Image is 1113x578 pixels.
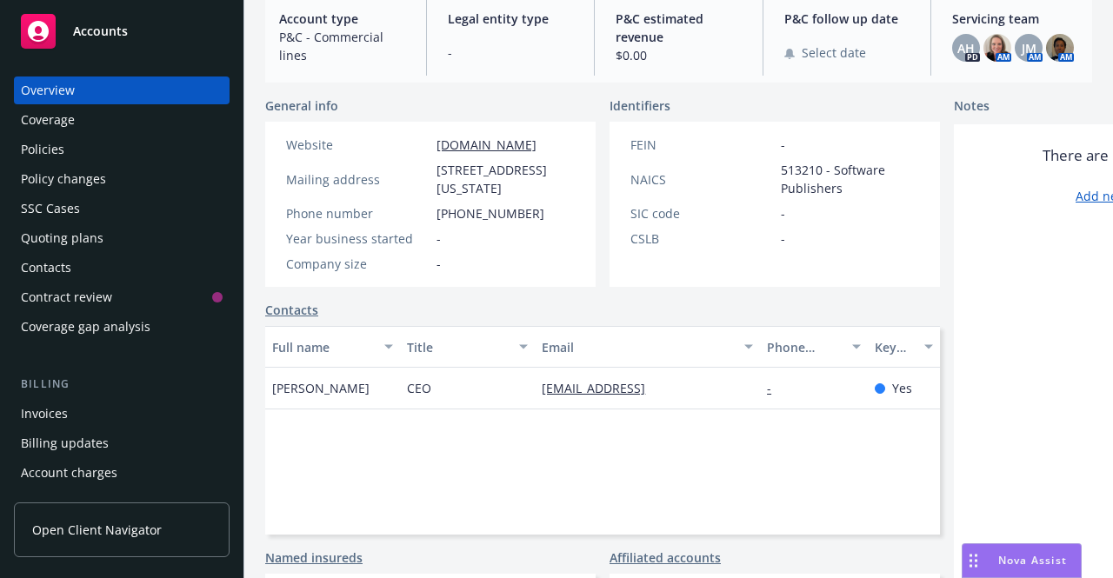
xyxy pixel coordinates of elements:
div: Billing [14,375,230,393]
div: FEIN [630,136,774,154]
div: Key contact [875,338,914,356]
img: photo [983,34,1011,62]
span: AH [957,39,975,57]
div: Contract review [21,283,112,311]
div: Phone number [767,338,842,356]
a: Contacts [14,254,230,282]
span: Select date [802,43,866,62]
span: P&C estimated revenue [616,10,742,46]
div: Company size [286,255,430,273]
div: Email [542,338,734,356]
button: Phone number [760,326,868,368]
a: Coverage gap analysis [14,313,230,341]
span: Account type [279,10,405,28]
div: Title [407,338,509,356]
span: P&C follow up date [784,10,910,28]
span: Accounts [73,24,128,38]
div: SSC Cases [21,195,80,223]
a: Accounts [14,7,230,56]
a: Affiliated accounts [610,548,721,567]
span: 513210 - Software Publishers [781,161,919,197]
div: Coverage [21,106,75,134]
a: Named insureds [265,548,363,567]
button: Nova Assist [962,543,1082,578]
span: - [448,43,574,62]
a: Contacts [265,301,318,319]
div: Billing updates [21,429,109,457]
span: - [781,136,785,154]
a: Contract review [14,283,230,311]
span: P&C - Commercial lines [279,28,405,64]
span: Identifiers [610,96,670,115]
span: General info [265,96,338,115]
a: Account charges [14,459,230,487]
div: Policies [21,136,64,163]
a: Quoting plans [14,224,230,252]
img: photo [1046,34,1074,62]
span: Legal entity type [448,10,574,28]
a: Policies [14,136,230,163]
span: - [437,255,441,273]
span: [PHONE_NUMBER] [437,204,544,223]
span: Notes [954,96,990,117]
a: Invoices [14,400,230,428]
div: Account charges [21,459,117,487]
span: - [437,229,441,248]
span: - [781,204,785,223]
span: Nova Assist [998,553,1067,568]
span: Servicing team [952,10,1078,28]
a: [DOMAIN_NAME] [437,136,537,153]
div: Drag to move [963,544,984,577]
a: SSC Cases [14,195,230,223]
div: Mailing address [286,170,430,189]
span: [PERSON_NAME] [272,379,370,397]
span: [STREET_ADDRESS][US_STATE] [437,161,575,197]
div: Phone number [286,204,430,223]
div: Policy changes [21,165,106,193]
div: Quoting plans [21,224,103,252]
a: - [767,380,785,396]
span: JM [1022,39,1036,57]
a: Policy changes [14,165,230,193]
div: SIC code [630,204,774,223]
div: Year business started [286,229,430,248]
a: Billing updates [14,429,230,457]
span: $0.00 [616,46,742,64]
button: Title [400,326,535,368]
div: Full name [272,338,374,356]
span: Yes [892,379,912,397]
div: Coverage gap analysis [21,313,150,341]
a: [EMAIL_ADDRESS] [542,380,659,396]
span: Open Client Navigator [32,521,162,539]
div: CSLB [630,229,774,248]
button: Full name [265,326,400,368]
button: Email [535,326,760,368]
div: NAICS [630,170,774,189]
button: Key contact [868,326,940,368]
div: Overview [21,76,75,104]
span: - [781,229,785,248]
a: Overview [14,76,230,104]
span: CEO [407,379,431,397]
div: Contacts [21,254,71,282]
div: Invoices [21,400,68,428]
a: Coverage [14,106,230,134]
div: Website [286,136,430,154]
